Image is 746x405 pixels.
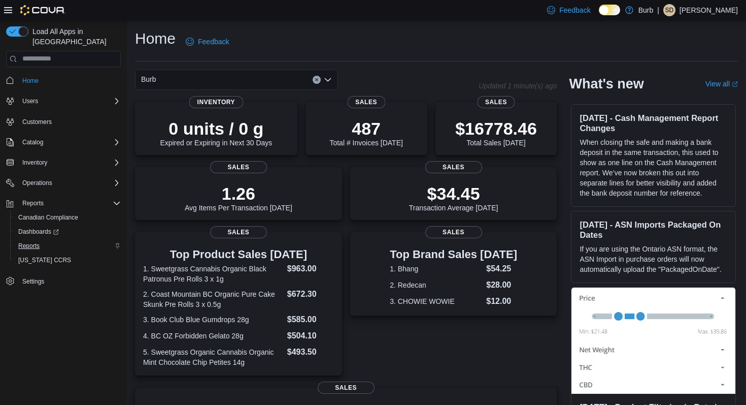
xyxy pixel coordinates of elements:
span: Load All Apps in [GEOGRAPHIC_DATA] [28,26,121,47]
dt: 3. CHOWIE WOWIE [390,296,482,306]
button: [US_STATE] CCRS [10,253,125,267]
span: Sales [318,382,375,394]
button: Home [2,73,125,88]
div: Avg Items Per Transaction [DATE] [185,183,292,212]
span: Canadian Compliance [18,213,78,222]
p: Burb [638,4,654,16]
span: Washington CCRS [14,254,121,266]
img: Cova [20,5,65,15]
button: Reports [10,239,125,253]
div: Shelby Deppiesse [663,4,675,16]
span: Feedback [198,37,229,47]
a: Dashboards [14,226,63,238]
button: Users [2,94,125,108]
div: Expired or Expiring in Next 30 Days [160,118,272,147]
span: Settings [22,277,44,286]
button: Inventory [18,157,51,169]
span: [US_STATE] CCRS [18,256,71,264]
button: Catalog [18,136,47,148]
p: $34.45 [409,183,498,204]
h3: Top Brand Sales [DATE] [390,248,517,261]
dt: 2. Redecan [390,280,482,290]
p: When closing the safe and making a bank deposit in the same transaction, this used to show as one... [580,137,727,198]
span: Sales [210,161,267,173]
p: Updated 1 minute(s) ago [479,82,557,90]
button: Operations [18,177,56,189]
a: Customers [18,116,56,128]
dd: $28.00 [486,279,517,291]
a: Settings [18,275,48,288]
span: Inventory [189,96,244,108]
span: Users [18,95,121,107]
span: Customers [22,118,52,126]
button: Settings [2,273,125,288]
dt: 1. Sweetgrass Cannabis Organic Black Patronus Pre Rolls 3 x 1g [143,264,283,284]
span: Sales [425,226,482,238]
button: Users [18,95,42,107]
span: Inventory [18,157,121,169]
dt: 5. Sweetgrass Organic Cannabis Organic Mint Chocolate Chip Petites 14g [143,347,283,367]
span: Customers [18,115,121,128]
dd: $12.00 [486,295,517,307]
nav: Complex example [6,69,121,315]
dt: 4. BC OZ Forbidden Gelato 28g [143,331,283,341]
span: Dashboards [14,226,121,238]
a: [US_STATE] CCRS [14,254,75,266]
button: Inventory [2,155,125,170]
span: SD [665,4,674,16]
span: Sales [210,226,267,238]
button: Clear input [313,76,321,84]
dd: $504.10 [287,330,334,342]
button: Operations [2,176,125,190]
div: Total # Invoices [DATE] [329,118,402,147]
p: [PERSON_NAME] [680,4,738,16]
dd: $963.00 [287,263,334,275]
h2: What's new [569,76,643,92]
span: Dashboards [18,228,59,236]
span: Settings [18,274,121,287]
a: Feedback [182,32,233,52]
button: Customers [2,114,125,129]
a: Home [18,75,43,87]
span: Feedback [559,5,590,15]
a: Canadian Compliance [14,211,82,224]
span: Users [22,97,38,105]
a: Reports [14,240,44,252]
div: Transaction Average [DATE] [409,183,498,212]
span: Sales [347,96,385,108]
span: Burb [141,73,156,85]
h3: Top Product Sales [DATE] [143,248,334,261]
dd: $54.25 [486,263,517,275]
span: Canadian Compliance [14,211,121,224]
span: Reports [22,199,44,207]
button: Open list of options [324,76,332,84]
dt: 1. Bhang [390,264,482,274]
button: Reports [18,197,48,209]
dt: 2. Coast Mountain BC Organic Pure Cake Skunk Pre Rolls 3 x 0.5g [143,289,283,309]
div: Total Sales [DATE] [455,118,537,147]
span: Reports [14,240,121,252]
span: Home [18,74,121,87]
dd: $672.30 [287,288,334,300]
span: Reports [18,197,121,209]
span: Catalog [18,136,121,148]
span: Inventory [22,159,47,167]
p: 487 [329,118,402,139]
span: Operations [18,177,121,189]
p: $16778.46 [455,118,537,139]
input: Dark Mode [599,5,620,15]
span: Home [22,77,39,85]
p: | [657,4,659,16]
h3: [DATE] - ASN Imports Packaged On Dates [580,220,727,240]
p: 1.26 [185,183,292,204]
p: If you are using the Ontario ASN format, the ASN Import in purchase orders will now automatically... [580,244,727,274]
p: 0 units / 0 g [160,118,272,139]
span: Operations [22,179,52,187]
svg: External link [732,81,738,87]
h3: [DATE] - Cash Management Report Changes [580,113,727,133]
span: Sales [425,161,482,173]
span: Catalog [22,138,43,146]
span: Reports [18,242,40,250]
span: Sales [477,96,515,108]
